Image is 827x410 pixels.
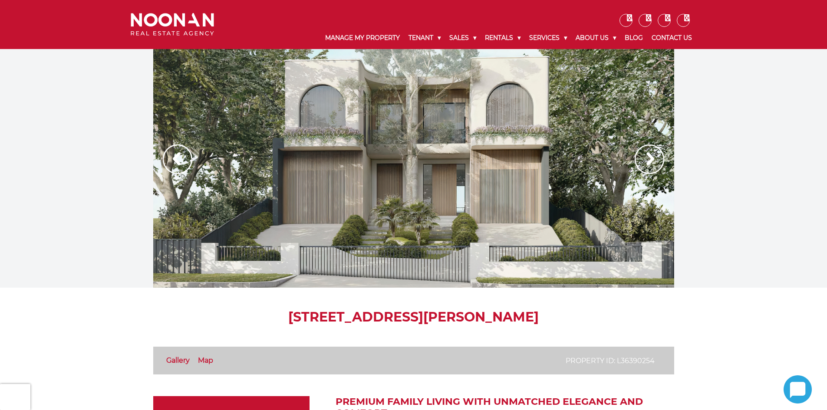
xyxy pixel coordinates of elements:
[566,355,655,366] p: Property ID: L36390254
[571,27,620,49] a: About Us
[198,356,213,364] a: Map
[445,27,481,49] a: Sales
[166,356,190,364] a: Gallery
[647,27,696,49] a: Contact Us
[404,27,445,49] a: Tenant
[620,27,647,49] a: Blog
[525,27,571,49] a: Services
[153,309,674,325] h1: [STREET_ADDRESS][PERSON_NAME]
[163,144,192,174] img: Arrow slider
[321,27,404,49] a: Manage My Property
[481,27,525,49] a: Rentals
[635,144,664,174] img: Arrow slider
[131,13,214,36] img: Noonan Real Estate Agency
